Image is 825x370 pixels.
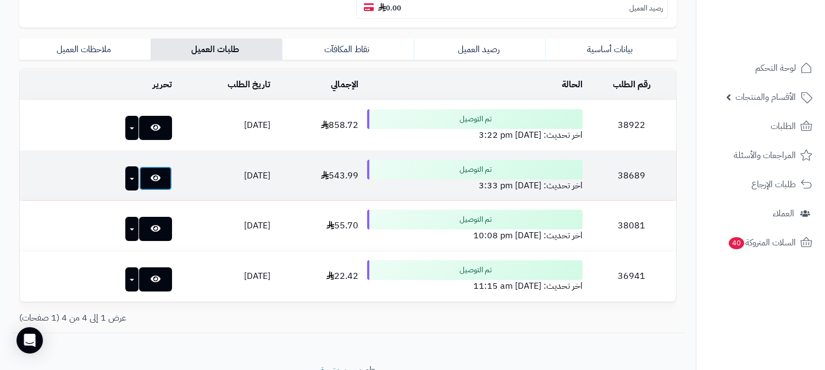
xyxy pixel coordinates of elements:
div: Open Intercom Messenger [16,327,43,354]
a: المراجعات والأسئلة [703,142,818,169]
b: 0.00 [378,3,401,13]
small: رصيد العميل [629,3,663,14]
td: اخر تحديث: [DATE] 11:15 am [363,251,588,301]
td: [DATE] [176,251,275,301]
td: اخر تحديث: [DATE] 3:33 pm [363,151,588,201]
a: رصيد العميل [414,38,545,60]
a: لوحة التحكم [703,55,818,81]
div: تم التوصيل [367,260,583,280]
span: العملاء [773,206,794,221]
span: طلبات الإرجاع [751,177,796,192]
span: لوحة التحكم [755,60,796,76]
span: السلات المتروكة [728,235,796,250]
div: عرض 1 إلى 4 من 4 (1 صفحات) [11,312,348,324]
td: [DATE] [176,201,275,251]
td: تحرير [20,70,176,100]
td: 38081 [587,201,676,251]
div: تم التوصيل [367,109,583,129]
td: اخر تحديث: [DATE] 3:22 pm [363,100,588,150]
td: 55.70 [275,201,363,251]
span: الطلبات [771,119,796,134]
td: الحالة [363,70,588,100]
td: 858.72 [275,100,363,150]
td: الإجمالي [275,70,363,100]
span: الأقسام والمنتجات [735,89,796,105]
td: 36941 [587,251,676,301]
td: تاريخ الطلب [176,70,275,100]
td: اخر تحديث: [DATE] 10:08 pm [363,201,588,251]
td: 38689 [587,151,676,201]
a: السلات المتروكة40 [703,229,818,256]
td: 38922 [587,100,676,150]
img: logo-2.png [750,30,815,53]
td: [DATE] [176,151,275,201]
a: الطلبات [703,113,818,139]
div: تم التوصيل [367,210,583,229]
a: نقاط المكافآت [282,38,413,60]
a: طلبات العميل [151,38,282,60]
a: طلبات الإرجاع [703,171,818,198]
a: العملاء [703,200,818,227]
a: بيانات أساسية [545,38,677,60]
td: 22.42 [275,251,363,301]
div: تم التوصيل [367,160,583,180]
td: [DATE] [176,100,275,150]
span: المراجعات والأسئلة [734,148,796,163]
td: رقم الطلب [587,70,676,100]
td: 543.99 [275,151,363,201]
a: ملاحظات العميل [19,38,151,60]
span: 40 [729,237,744,249]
